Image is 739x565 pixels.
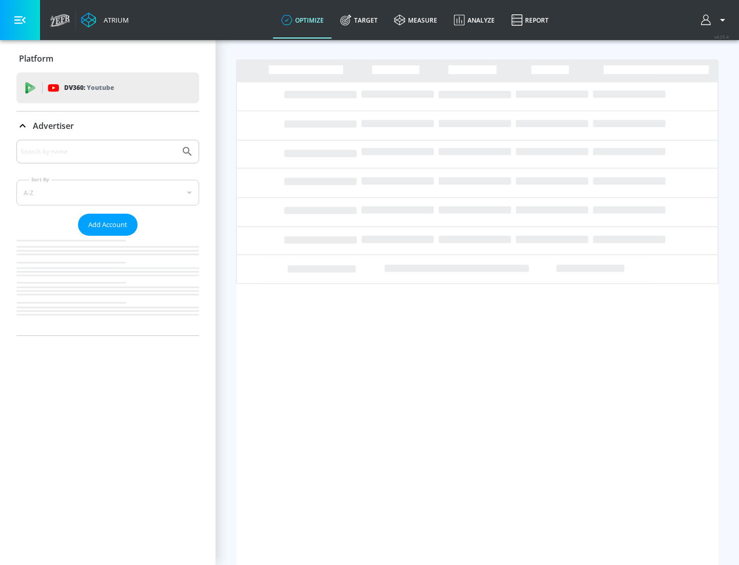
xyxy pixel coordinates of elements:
p: Youtube [87,82,114,93]
p: Platform [19,53,53,64]
p: Advertiser [33,120,74,131]
div: A-Z [16,180,199,205]
nav: list of Advertiser [16,236,199,335]
a: measure [386,2,445,39]
a: optimize [273,2,332,39]
div: DV360: Youtube [16,72,199,103]
div: Platform [16,44,199,73]
label: Sort By [29,176,51,183]
span: v 4.25.4 [714,34,729,40]
a: Atrium [81,12,129,28]
a: Report [503,2,557,39]
a: Target [332,2,386,39]
a: Analyze [445,2,503,39]
button: Add Account [78,214,138,236]
p: DV360: [64,82,114,93]
div: Atrium [100,15,129,25]
div: Advertiser [16,140,199,335]
input: Search by name [21,145,176,158]
div: Advertiser [16,111,199,140]
span: Add Account [88,219,127,231]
